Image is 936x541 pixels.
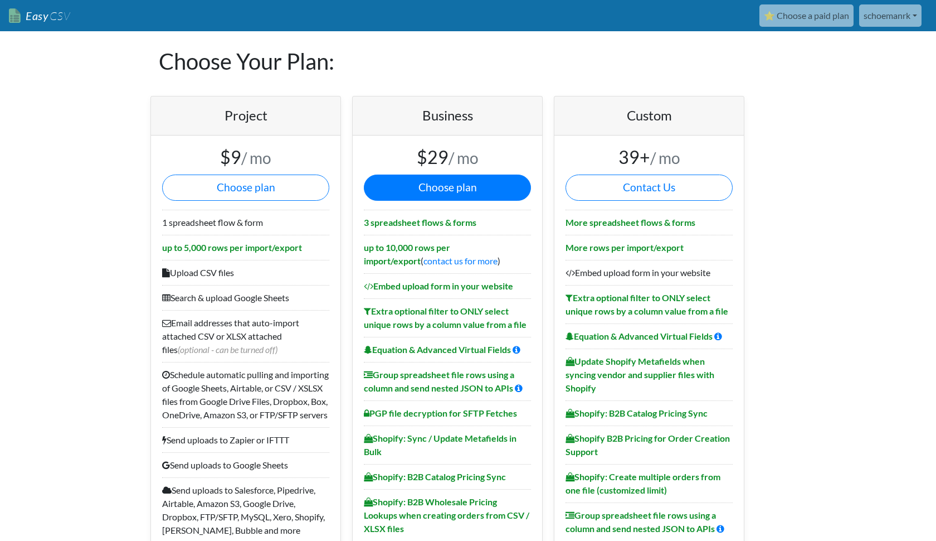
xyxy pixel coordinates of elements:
b: Equation & Advanced Virtual Fields [565,331,713,341]
a: schoemanrk [859,4,922,27]
b: Extra optional filter to ONLY select unique rows by a column value from a file [364,306,526,330]
li: Embed upload form in your website [565,260,733,285]
b: More rows per import/export [565,242,684,253]
b: More spreadsheet flows & forms [565,217,695,228]
h3: $29 [364,147,531,168]
h4: Business [364,108,531,124]
b: Extra optional filter to ONLY select unique rows by a column value from a file [565,292,728,316]
b: Group spreadsheet file rows using a column and send nested JSON to APIs [364,369,514,393]
li: Email addresses that auto-import attached CSV or XLSX attached files [162,310,329,362]
button: Choose plan [162,175,329,201]
li: ( ) [364,235,531,273]
li: Schedule automatic pulling and importing of Google Sheets, Airtable, or CSV / XSLSX files from Go... [162,362,329,427]
b: Shopify: Sync / Update Metafields in Bulk [364,433,516,457]
iframe: Drift Widget Chat Controller [880,485,923,528]
h3: $9 [162,147,329,168]
small: / mo [241,148,271,167]
a: Contact Us [565,175,733,201]
b: PGP file decryption for SFTP Fetches [364,408,517,418]
b: Shopify B2B Pricing for Order Creation Support [565,433,730,457]
b: Equation & Advanced Virtual Fields [364,344,511,355]
small: / mo [650,148,680,167]
b: 3 spreadsheet flows & forms [364,217,476,228]
li: Upload CSV files [162,260,329,285]
b: Shopify: B2B Wholesale Pricing Lookups when creating orders from CSV / XLSX files [364,496,529,534]
b: Shopify: B2B Catalog Pricing Sync [364,471,506,482]
b: Group spreadsheet file rows using a column and send nested JSON to APIs [565,510,716,534]
span: (optional - can be turned off) [178,344,277,355]
li: Search & upload Google Sheets [162,285,329,310]
a: contact us for more [423,255,498,266]
b: Embed upload form in your website [364,281,513,291]
h4: Custom [565,108,733,124]
li: Send uploads to Zapier or IFTTT [162,427,329,452]
b: Shopify: B2B Catalog Pricing Sync [565,408,708,418]
li: Send uploads to Google Sheets [162,452,329,477]
b: Shopify: Create multiple orders from one file (customized limit) [565,471,720,495]
b: up to 5,000 rows per import/export [162,242,302,253]
a: ⭐ Choose a paid plan [759,4,854,27]
small: / mo [448,148,479,167]
h1: Choose Your Plan: [159,31,777,91]
li: 1 spreadsheet flow & form [162,210,329,235]
span: CSV [48,9,70,23]
a: EasyCSV [9,4,70,27]
h3: 39+ [565,147,733,168]
b: Update Shopify Metafields when syncing vendor and supplier files with Shopify [565,356,714,393]
b: up to 10,000 rows per import/export [364,242,450,266]
button: Choose plan [364,175,531,201]
h4: Project [162,108,329,124]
